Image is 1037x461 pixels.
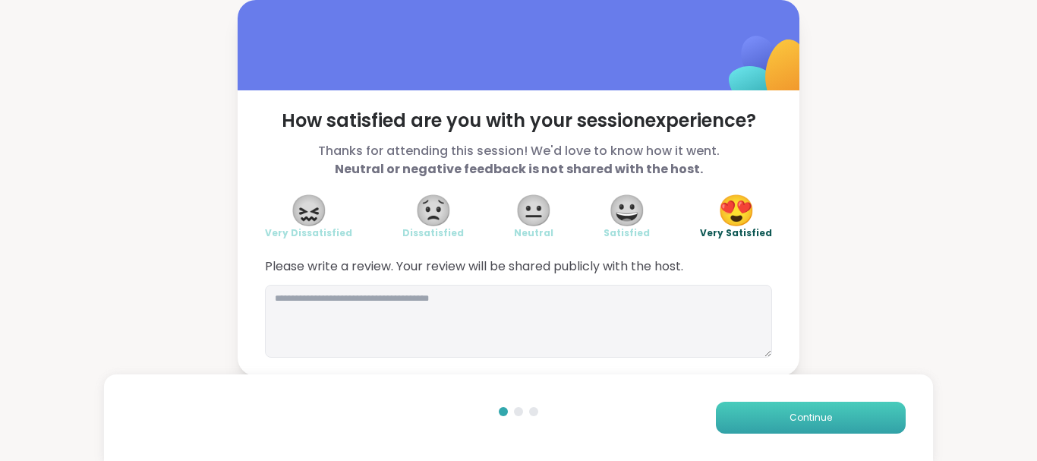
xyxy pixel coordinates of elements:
[265,142,772,178] span: Thanks for attending this session! We'd love to know how it went.
[790,411,832,425] span: Continue
[414,197,452,224] span: 😟
[290,197,328,224] span: 😖
[604,227,650,239] span: Satisfied
[514,227,553,239] span: Neutral
[265,227,352,239] span: Very Dissatisfied
[335,160,703,178] b: Neutral or negative feedback is not shared with the host.
[265,109,772,133] span: How satisfied are you with your session experience?
[515,197,553,224] span: 😐
[717,197,755,224] span: 😍
[700,227,772,239] span: Very Satisfied
[716,402,906,434] button: Continue
[265,257,772,276] span: Please write a review. Your review will be shared publicly with the host.
[608,197,646,224] span: 😀
[402,227,464,239] span: Dissatisfied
